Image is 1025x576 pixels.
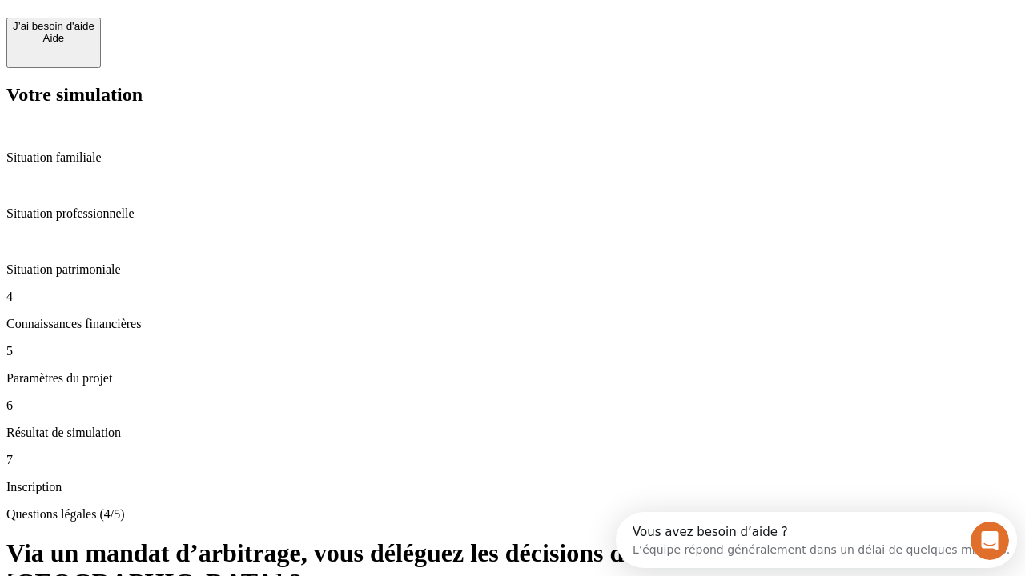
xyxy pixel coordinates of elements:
div: Aide [13,32,94,44]
p: 6 [6,398,1019,413]
iframe: Intercom live chat discovery launcher [616,512,1017,568]
div: Ouvrir le Messenger Intercom [6,6,441,50]
p: Situation patrimoniale [6,262,1019,277]
p: 4 [6,290,1019,304]
div: L’équipe répond généralement dans un délai de quelques minutes. [17,26,394,43]
p: Résultat de simulation [6,426,1019,440]
p: Questions légales (4/5) [6,507,1019,522]
p: Situation professionnelle [6,206,1019,221]
p: 7 [6,453,1019,467]
div: Vous avez besoin d’aide ? [17,14,394,26]
p: Inscription [6,480,1019,494]
h2: Votre simulation [6,84,1019,106]
p: Connaissances financières [6,317,1019,331]
p: Paramètres du projet [6,371,1019,386]
p: Situation familiale [6,150,1019,165]
p: 5 [6,344,1019,358]
div: J’ai besoin d'aide [13,20,94,32]
button: J’ai besoin d'aideAide [6,18,101,68]
iframe: Intercom live chat [971,522,1009,560]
